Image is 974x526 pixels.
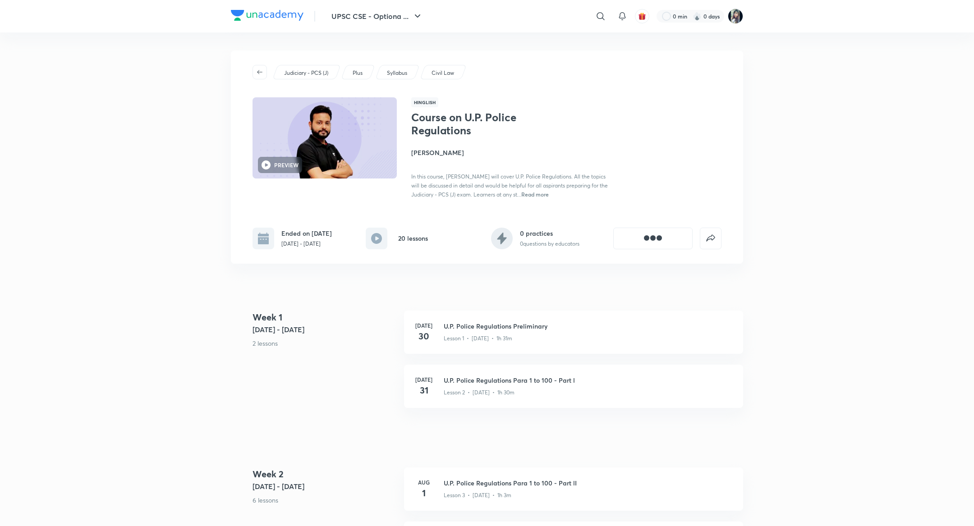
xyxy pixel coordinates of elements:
[613,228,693,249] button: [object Object]
[520,229,579,238] h6: 0 practices
[386,69,409,77] a: Syllabus
[415,321,433,329] h6: [DATE]
[231,10,303,21] img: Company Logo
[411,111,559,137] h1: Course on U.P. Police Regulations
[253,338,397,348] p: 2 lessons
[444,375,732,385] h3: U.P. Police Regulations Para 1 to 100 - Part l
[411,148,613,157] h4: [PERSON_NAME]
[353,69,363,77] p: Plus
[444,389,515,397] p: Lesson 2 • [DATE] • 1h 30m
[415,375,433,384] h6: [DATE]
[415,478,433,486] h6: Aug
[520,240,579,248] p: 0 questions by educators
[728,9,743,24] img: Ragini Vishwakarma
[251,96,398,179] img: Thumbnail
[635,9,649,23] button: avatar
[253,481,397,492] h5: [DATE] - [DATE]
[351,69,364,77] a: Plus
[700,228,721,249] button: false
[231,10,303,23] a: Company Logo
[404,365,743,419] a: [DATE]31U.P. Police Regulations Para 1 to 100 - Part lLesson 2 • [DATE] • 1h 30m
[638,12,646,20] img: avatar
[444,478,732,488] h3: U.P. Police Regulations Para 1 to 100 - Part lI
[444,321,732,331] h3: U.P. Police Regulations Preliminary
[387,69,407,77] p: Syllabus
[444,491,511,499] p: Lesson 3 • [DATE] • 1h 3m
[415,486,433,500] h4: 1
[326,7,428,25] button: UPSC CSE - Optiona ...
[404,311,743,365] a: [DATE]30U.P. Police Regulations PreliminaryLesson 1 • [DATE] • 1h 31m
[404,467,743,521] a: Aug1U.P. Police Regulations Para 1 to 100 - Part lILesson 3 • [DATE] • 1h 3m
[281,240,332,248] p: [DATE] - [DATE]
[415,329,433,343] h4: 30
[432,69,454,77] p: Civil Law
[411,173,608,198] span: In this course, [PERSON_NAME] will cover U.P. Police Regulations. All the topics will be discusse...
[253,324,397,335] h5: [DATE] - [DATE]
[398,233,428,243] h6: 20 lessons
[253,311,397,324] h4: Week 1
[283,69,330,77] a: Judiciary - PCS (J)
[693,12,702,21] img: streak
[521,191,549,198] span: Read more
[411,97,438,107] span: Hinglish
[444,334,512,343] p: Lesson 1 • [DATE] • 1h 31m
[281,229,332,238] h6: Ended on [DATE]
[430,69,456,77] a: Civil Law
[284,69,328,77] p: Judiciary - PCS (J)
[274,161,299,169] h6: PREVIEW
[253,467,397,481] h4: Week 2
[253,495,397,505] p: 6 lessons
[415,384,433,397] h4: 31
